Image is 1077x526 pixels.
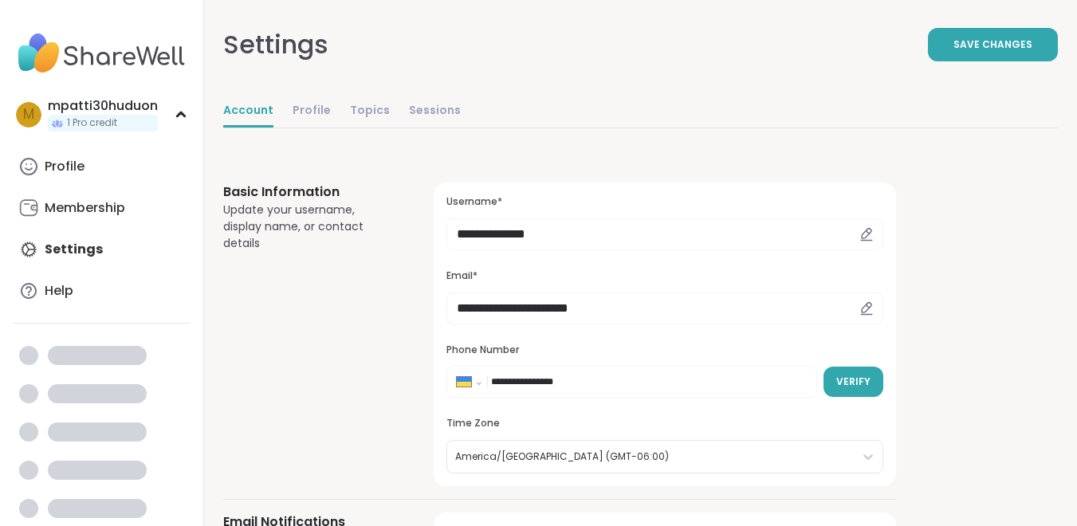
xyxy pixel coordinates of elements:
[45,282,73,300] div: Help
[446,343,883,357] h3: Phone Number
[953,37,1032,52] span: Save Changes
[293,96,331,128] a: Profile
[13,26,191,81] img: ShareWell Nav Logo
[67,116,117,130] span: 1 Pro credit
[13,272,191,310] a: Help
[446,269,883,283] h3: Email*
[350,96,390,128] a: Topics
[223,26,328,64] div: Settings
[13,189,191,227] a: Membership
[223,96,273,128] a: Account
[928,28,1058,61] button: Save Changes
[409,96,461,128] a: Sessions
[45,199,125,217] div: Membership
[223,202,395,252] div: Update your username, display name, or contact details
[223,183,395,202] h3: Basic Information
[446,195,883,209] h3: Username*
[48,97,158,115] div: mpatti30huduon
[45,158,85,175] div: Profile
[836,375,871,389] span: Verify
[13,147,191,186] a: Profile
[823,367,883,397] button: Verify
[23,104,34,125] span: m
[446,417,883,430] h3: Time Zone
